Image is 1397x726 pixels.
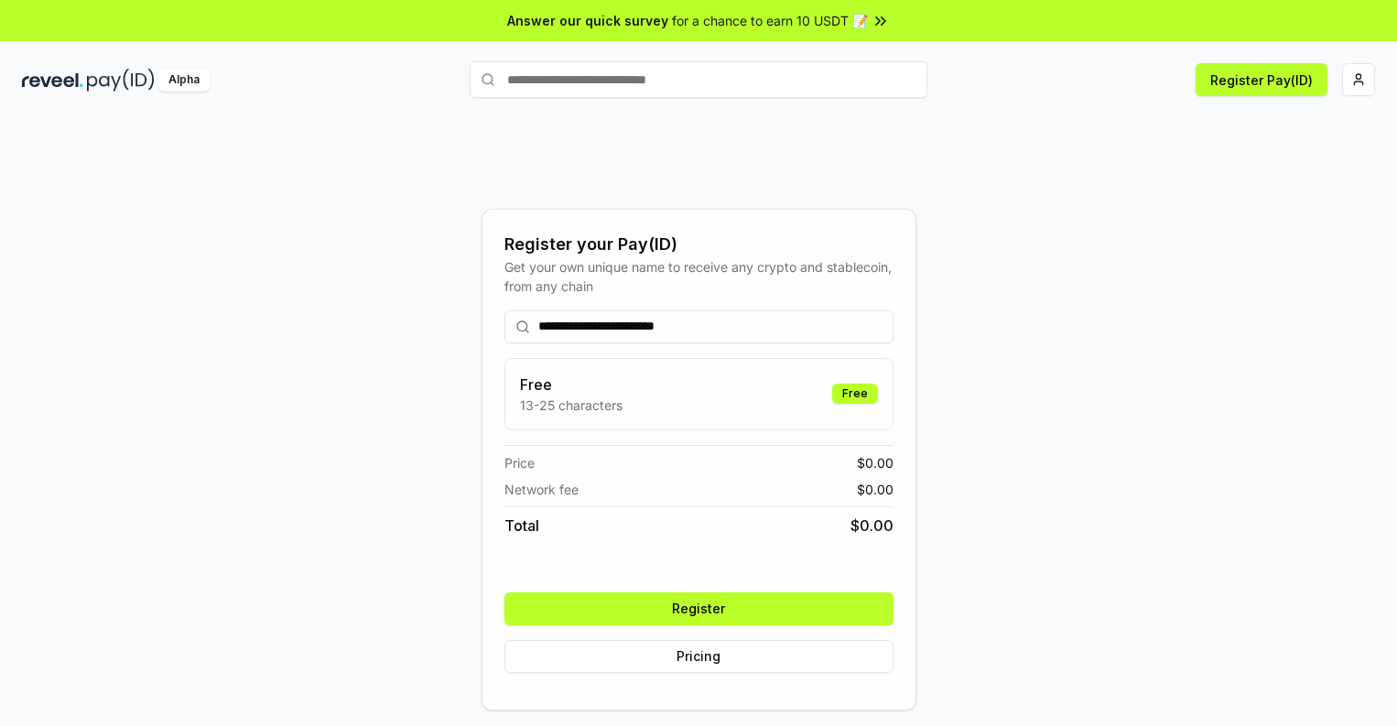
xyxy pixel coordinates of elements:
[504,640,893,673] button: Pricing
[158,69,210,92] div: Alpha
[857,453,893,472] span: $ 0.00
[507,11,668,30] span: Answer our quick survey
[672,11,868,30] span: for a chance to earn 10 USDT 📝
[504,480,579,499] span: Network fee
[832,384,878,404] div: Free
[520,374,623,396] h3: Free
[87,69,155,92] img: pay_id
[520,396,623,415] p: 13-25 characters
[1196,63,1327,96] button: Register Pay(ID)
[850,515,893,536] span: $ 0.00
[504,257,893,296] div: Get your own unique name to receive any crypto and stablecoin, from any chain
[504,515,539,536] span: Total
[504,232,893,257] div: Register your Pay(ID)
[504,592,893,625] button: Register
[857,480,893,499] span: $ 0.00
[22,69,83,92] img: reveel_dark
[504,453,535,472] span: Price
